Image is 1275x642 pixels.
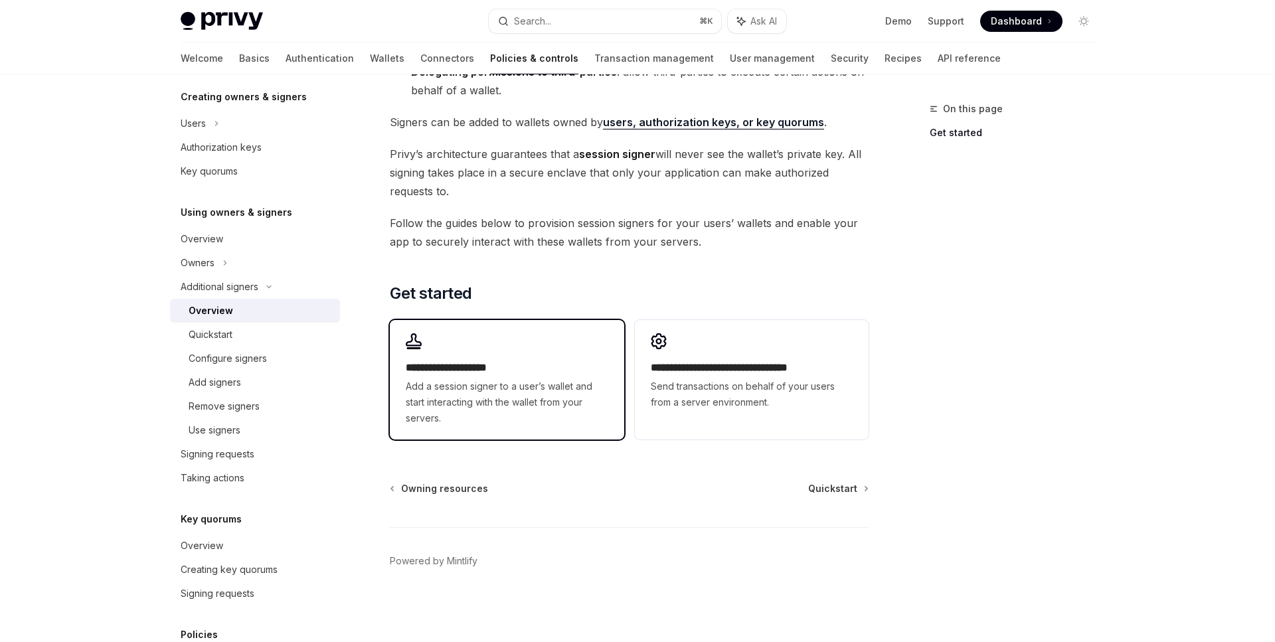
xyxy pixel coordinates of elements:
span: Get started [390,283,471,304]
div: Overview [189,303,233,319]
a: Overview [170,227,340,251]
div: Add signers [189,374,241,390]
a: Transaction management [594,42,714,74]
span: Add a session signer to a user’s wallet and start interacting with the wallet from your servers. [406,378,608,426]
a: Recipes [885,42,922,74]
img: light logo [181,12,263,31]
div: Search... [514,13,551,29]
div: Key quorums [181,163,238,179]
div: Overview [181,231,223,247]
a: Owning resources [391,482,488,495]
li: : allow third-parties to execute certain actions on behalf of a wallet. [390,62,869,100]
a: Quickstart [170,323,340,347]
a: Get started [930,122,1105,143]
a: Key quorums [170,159,340,183]
span: Dashboard [991,15,1042,28]
a: Demo [885,15,912,28]
a: Taking actions [170,466,340,490]
a: Remove signers [170,394,340,418]
a: Policies & controls [490,42,578,74]
a: User management [730,42,815,74]
a: Creating key quorums [170,558,340,582]
button: Toggle dark mode [1073,11,1094,32]
a: Wallets [370,42,404,74]
span: Ask AI [750,15,777,28]
a: Connectors [420,42,474,74]
h5: Using owners & signers [181,204,292,220]
h5: Key quorums [181,511,242,527]
div: Quickstart [189,327,232,343]
span: ⌘ K [699,16,713,27]
div: Signing requests [181,446,254,462]
div: Overview [181,538,223,554]
a: API reference [938,42,1001,74]
div: Owners [181,255,214,271]
a: Security [831,42,869,74]
div: Remove signers [189,398,260,414]
span: Signers can be added to wallets owned by . [390,113,869,131]
a: Basics [239,42,270,74]
a: users, authorization keys, or key quorums [603,116,824,129]
span: Owning resources [401,482,488,495]
span: Privy’s architecture guarantees that a will never see the wallet’s private key. All signing takes... [390,145,869,201]
a: Add signers [170,370,340,394]
a: Powered by Mintlify [390,554,477,568]
a: Dashboard [980,11,1062,32]
div: Creating key quorums [181,562,278,578]
a: Support [928,15,964,28]
a: Overview [170,299,340,323]
a: Configure signers [170,347,340,370]
div: Additional signers [181,279,258,295]
a: Quickstart [808,482,867,495]
a: Signing requests [170,582,340,605]
button: Search...⌘K [489,9,721,33]
div: Configure signers [189,351,267,366]
strong: session signer [579,147,655,161]
a: Use signers [170,418,340,442]
div: Taking actions [181,470,244,486]
div: Authorization keys [181,139,262,155]
h5: Creating owners & signers [181,89,307,105]
a: **** **** **** *****Add a session signer to a user’s wallet and start interacting with the wallet... [390,320,624,440]
span: On this page [943,101,1003,117]
a: Authentication [286,42,354,74]
div: Signing requests [181,586,254,602]
a: Signing requests [170,442,340,466]
button: Ask AI [728,9,786,33]
span: Follow the guides below to provision session signers for your users’ wallets and enable your app ... [390,214,869,251]
span: Quickstart [808,482,857,495]
a: Welcome [181,42,223,74]
a: Authorization keys [170,135,340,159]
span: Send transactions on behalf of your users from a server environment. [651,378,853,410]
a: Overview [170,534,340,558]
div: Users [181,116,206,131]
div: Use signers [189,422,240,438]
